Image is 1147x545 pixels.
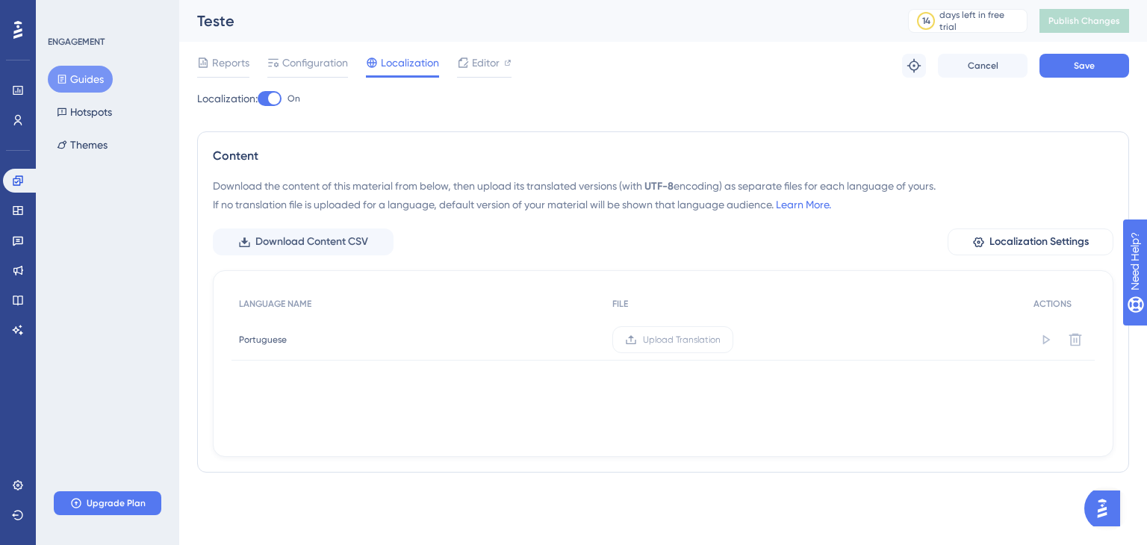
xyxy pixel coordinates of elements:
[1074,60,1095,72] span: Save
[612,298,628,310] span: FILE
[239,298,311,310] span: LANGUAGE NAME
[644,180,674,193] span: UTF-8
[938,54,1028,78] button: Cancel
[968,60,998,72] span: Cancel
[255,233,368,251] span: Download Content CSV
[1039,54,1129,78] button: Save
[381,54,439,72] span: Localization
[1033,298,1072,310] span: ACTIONS
[212,54,249,72] span: Reports
[948,228,1113,255] button: Localization Settings
[87,497,146,509] span: Upgrade Plan
[197,10,871,31] div: Teste
[776,199,831,211] a: Learn More.
[282,54,348,72] span: Configuration
[54,491,161,515] button: Upgrade Plan
[48,66,113,93] button: Guides
[939,9,1022,33] div: days left in free trial
[197,90,1129,108] div: Localization:
[48,131,116,158] button: Themes
[48,36,105,48] div: ENGAGEMENT
[922,15,930,27] div: 14
[1084,486,1129,531] iframe: UserGuiding AI Assistant Launcher
[1048,15,1120,27] span: Publish Changes
[213,228,394,255] button: Download Content CSV
[239,334,287,346] span: Portuguese
[48,99,121,125] button: Hotspots
[35,4,93,22] span: Need Help?
[213,177,1113,214] div: Download the content of this material from below, then upload its translated versions (with encod...
[1039,9,1129,33] button: Publish Changes
[287,93,300,105] span: On
[213,147,1113,165] div: Content
[989,233,1089,251] span: Localization Settings
[643,334,721,346] span: Upload Translation
[472,54,500,72] span: Editor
